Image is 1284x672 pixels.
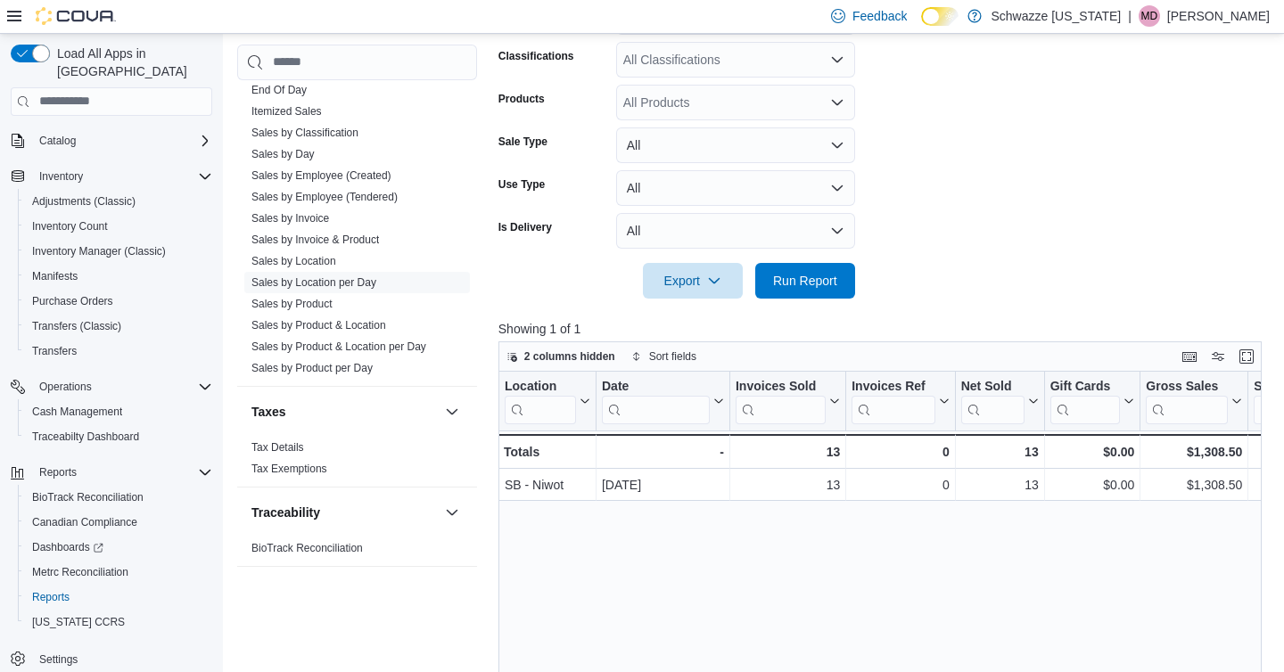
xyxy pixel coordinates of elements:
[505,474,590,496] div: SB - Niwot
[25,191,212,212] span: Adjustments (Classic)
[649,349,696,364] span: Sort fields
[25,512,212,533] span: Canadian Compliance
[25,611,212,633] span: Washington CCRS
[602,378,710,423] div: Date
[498,49,574,63] label: Classifications
[251,340,426,353] a: Sales by Product & Location per Day
[251,463,327,475] a: Tax Exemptions
[736,474,840,496] div: 13
[602,378,710,395] div: Date
[32,294,113,308] span: Purchase Orders
[251,440,304,455] span: Tax Details
[18,289,219,314] button: Purchase Orders
[25,291,120,312] a: Purchase Orders
[616,127,855,163] button: All
[39,169,83,184] span: Inventory
[1146,378,1228,395] div: Gross Sales
[4,128,219,153] button: Catalog
[50,45,212,80] span: Load All Apps in [GEOGRAPHIC_DATA]
[18,610,219,635] button: [US_STATE] CCRS
[505,378,590,423] button: Location
[25,561,212,583] span: Metrc Reconciliation
[25,241,212,262] span: Inventory Manager (Classic)
[32,462,84,483] button: Reports
[25,586,77,608] a: Reports
[32,462,212,483] span: Reports
[960,378,1038,423] button: Net Sold
[251,255,336,267] a: Sales by Location
[498,92,545,106] label: Products
[251,319,386,332] a: Sales by Product & Location
[1049,474,1134,496] div: $0.00
[1236,346,1257,367] button: Enter fullscreen
[18,189,219,214] button: Adjustments (Classic)
[32,319,121,333] span: Transfers (Classic)
[32,540,103,554] span: Dashboards
[25,340,212,362] span: Transfers
[18,485,219,510] button: BioTrack Reconciliation
[1146,441,1242,463] div: $1,308.50
[602,474,724,496] div: [DATE]
[32,269,78,283] span: Manifests
[251,169,391,182] a: Sales by Employee (Created)
[960,441,1038,463] div: 13
[25,316,212,337] span: Transfers (Classic)
[830,95,844,110] button: Open list of options
[32,130,212,152] span: Catalog
[852,7,907,25] span: Feedback
[755,263,855,299] button: Run Report
[25,611,132,633] a: [US_STATE] CCRS
[251,211,329,225] span: Sales by Invoice
[524,349,615,364] span: 2 columns hidden
[18,339,219,364] button: Transfers
[32,430,139,444] span: Traceabilty Dashboard
[32,590,70,604] span: Reports
[852,378,949,423] button: Invoices Ref
[498,320,1270,338] p: Showing 1 of 1
[32,166,212,187] span: Inventory
[25,241,173,262] a: Inventory Manager (Classic)
[25,512,144,533] a: Canadian Compliance
[498,135,547,149] label: Sale Type
[499,346,622,367] button: 2 columns hidden
[4,645,219,671] button: Settings
[1207,346,1229,367] button: Display options
[25,266,212,287] span: Manifests
[25,426,212,447] span: Traceabilty Dashboard
[251,212,329,225] a: Sales by Invoice
[39,380,92,394] span: Operations
[39,134,76,148] span: Catalog
[25,487,212,508] span: BioTrack Reconciliation
[36,7,116,25] img: Cova
[251,104,322,119] span: Itemized Sales
[251,83,307,97] span: End Of Day
[32,405,122,419] span: Cash Management
[251,504,320,521] h3: Traceability
[18,560,219,585] button: Metrc Reconciliation
[32,515,137,529] span: Canadian Compliance
[32,647,212,669] span: Settings
[32,130,83,152] button: Catalog
[18,399,219,424] button: Cash Management
[251,168,391,183] span: Sales by Employee (Created)
[251,403,286,421] h3: Taxes
[4,164,219,189] button: Inventory
[1146,378,1228,423] div: Gross Sales
[4,460,219,485] button: Reports
[32,344,77,358] span: Transfers
[251,318,386,332] span: Sales by Product & Location
[921,26,922,27] span: Dark Mode
[25,586,212,608] span: Reports
[237,537,477,566] div: Traceability
[251,541,363,555] span: BioTrack Reconciliation
[32,490,144,504] span: BioTrack Reconciliation
[251,191,398,203] a: Sales by Employee (Tendered)
[25,537,111,558] a: Dashboards
[1146,378,1242,423] button: Gross Sales
[1049,378,1120,395] div: Gift Cards
[251,148,315,160] a: Sales by Day
[237,437,477,487] div: Taxes
[25,537,212,558] span: Dashboards
[251,254,336,268] span: Sales by Location
[25,266,85,287] a: Manifests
